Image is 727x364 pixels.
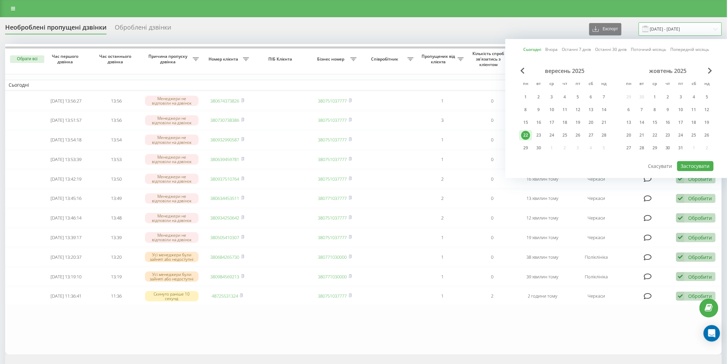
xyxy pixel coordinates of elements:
[674,143,687,153] div: пт 31 жовт 2025 р.
[91,111,141,129] td: 13:56
[650,105,659,114] div: 8
[663,93,672,101] div: 2
[41,248,91,266] td: [DATE] 13:20:37
[517,268,568,286] td: 39 хвилин тому
[671,46,709,53] a: Попередній місяць
[687,117,701,128] div: сб 18 жовт 2025 р.
[701,92,714,102] div: нд 5 жовт 2025 р.
[467,131,517,149] td: 0
[568,170,625,188] td: Черкаси
[517,209,568,227] td: 12 хвилин тому
[467,209,517,227] td: 0
[568,268,625,286] td: Поліклініка
[211,254,239,260] a: 380684265730
[650,93,659,101] div: 1
[648,117,661,128] div: ср 15 жовт 2025 р.
[517,287,568,305] td: 2 години тому
[519,130,532,140] div: пн 22 вер 2025 р.
[258,56,304,62] span: ПІБ Клієнта
[318,98,347,104] a: 380751037777
[688,176,712,182] div: Обробити
[688,234,712,241] div: Обробити
[701,105,714,115] div: нд 12 жовт 2025 р.
[532,117,545,128] div: вт 16 вер 2025 р.
[584,92,597,102] div: сб 6 вер 2025 р.
[145,174,199,184] div: Менеджери не відповіли на дзвінок
[571,105,584,115] div: пт 12 вер 2025 р.
[519,143,532,153] div: пн 29 вер 2025 р.
[521,105,530,114] div: 8
[586,118,595,127] div: 20
[687,92,701,102] div: сб 4 жовт 2025 р.
[624,118,633,127] div: 13
[521,93,530,101] div: 1
[635,143,648,153] div: вт 28 жовт 2025 р.
[648,143,661,153] div: ср 29 жовт 2025 р.
[211,234,239,240] a: 380505410307
[674,130,687,140] div: пт 24 жовт 2025 р.
[363,56,408,62] span: Співробітник
[517,248,568,266] td: 38 хвилин тому
[517,170,568,188] td: 16 хвилин тому
[519,105,532,115] div: пн 8 вер 2025 р.
[467,248,517,266] td: 0
[573,93,582,101] div: 5
[318,117,347,123] a: 380751037777
[318,293,347,299] a: 380751037777
[600,105,608,114] div: 14
[318,234,347,240] a: 380751037777
[597,130,611,140] div: нд 28 вер 2025 р.
[519,67,611,74] div: вересень 2025
[663,118,672,127] div: 16
[624,143,633,152] div: 27
[145,252,199,262] div: Усі менеджери були зайняті або недоступні
[690,93,698,101] div: 4
[584,105,597,115] div: сб 13 вер 2025 р.
[600,93,608,101] div: 7
[417,111,467,129] td: 3
[91,131,141,149] td: 13:54
[600,118,608,127] div: 21
[417,248,467,266] td: 1
[688,215,712,221] div: Обробити
[571,117,584,128] div: пт 19 вер 2025 р.
[545,92,558,102] div: ср 3 вер 2025 р.
[701,130,714,140] div: нд 26 жовт 2025 р.
[534,79,544,89] abbr: вівторок
[91,248,141,266] td: 13:20
[690,118,698,127] div: 18
[145,271,199,282] div: Усі менеджери були зайняті або недоступні
[145,232,199,243] div: Менеджери не відповіли на дзвінок
[47,54,86,64] span: Час першого дзвінка
[421,54,458,64] span: Пропущених від клієнта
[145,154,199,164] div: Менеджери не відповіли на дзвінок
[568,228,625,247] td: Черкаси
[545,130,558,140] div: ср 24 вер 2025 р.
[676,131,685,140] div: 24
[417,209,467,227] td: 2
[571,92,584,102] div: пт 5 вер 2025 р.
[622,130,635,140] div: пн 20 жовт 2025 р.
[586,131,595,140] div: 27
[211,215,239,221] a: 380934250642
[91,228,141,247] td: 13:39
[663,131,672,140] div: 23
[211,156,239,162] a: 380639459781
[622,117,635,128] div: пн 13 жовт 2025 р.
[704,325,720,342] div: Open Intercom Messenger
[145,291,199,301] div: Скинуто раніше 10 секунд
[524,46,541,53] a: Сьогодні
[661,105,674,115] div: чт 9 жовт 2025 р.
[701,117,714,128] div: нд 19 жовт 2025 р.
[635,117,648,128] div: вт 14 жовт 2025 р.
[661,143,674,153] div: чт 30 жовт 2025 р.
[589,23,622,35] button: Експорт
[689,79,699,89] abbr: субота
[650,118,659,127] div: 15
[631,46,667,53] a: Поточний місяць
[41,111,91,129] td: [DATE] 13:51:57
[568,190,625,208] td: Черкаси
[573,131,582,140] div: 26
[534,118,543,127] div: 16
[145,54,192,64] span: Причина пропуску дзвінка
